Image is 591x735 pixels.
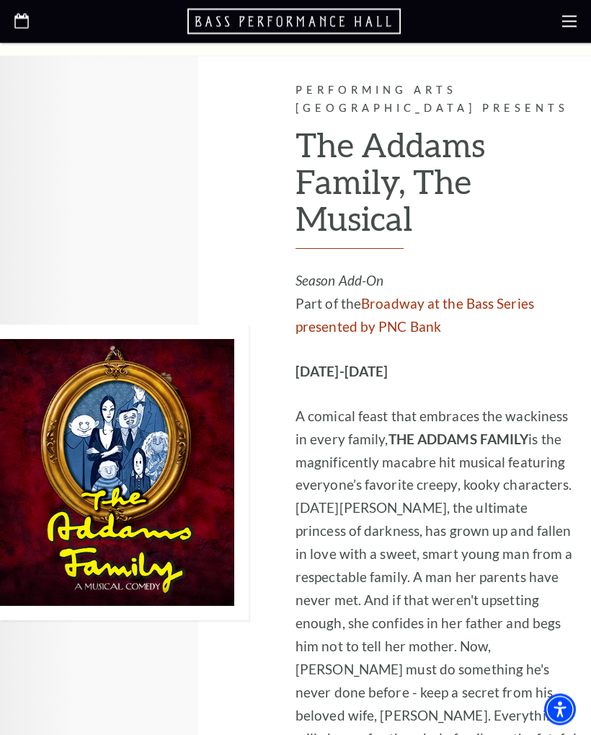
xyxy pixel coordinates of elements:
[544,694,576,726] div: Accessibility Menu
[295,82,577,118] p: Performing Arts [GEOGRAPHIC_DATA] Presents
[295,296,534,335] a: Broadway at the Bass Series presented by PNC Bank
[295,127,577,250] h2: The Addams Family, The Musical
[14,14,29,30] a: Open this option
[187,7,404,36] a: Open this option
[295,273,383,289] em: Season Add-On
[295,364,388,380] strong: [DATE]-[DATE]
[295,270,577,339] p: Part of the
[388,431,529,448] strong: THE ADDAMS FAMILY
